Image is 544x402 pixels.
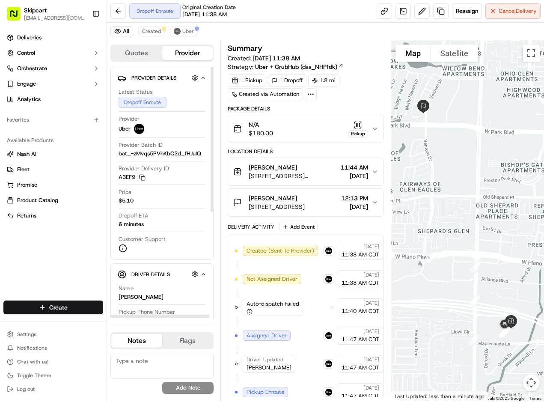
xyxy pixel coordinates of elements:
span: [DATE] [341,172,368,180]
span: Fleet [17,166,30,173]
span: Nash AI [17,150,36,158]
span: [PERSON_NAME] [249,194,297,202]
span: Driver Updated [247,356,283,363]
span: Pickup Phone Number [119,308,175,316]
span: Driver Details [131,271,170,278]
span: Reassign [456,7,478,15]
div: 6 minutes [119,220,144,228]
span: 11:38 AM CDT [342,251,379,259]
div: 20 [465,292,483,310]
button: Control [3,46,103,60]
button: Pickup [348,121,368,137]
span: Create [49,303,68,312]
span: Auto-dispatch Failed [247,300,299,308]
img: Google [393,390,422,402]
span: Pickup Enroute [247,388,284,396]
span: 11:40 AM CDT [342,307,379,315]
button: Start new chat [146,84,156,95]
img: uber-new-logo.jpeg [325,389,332,396]
button: Orchestrate [3,62,103,75]
div: Location Details [228,148,383,155]
button: Provider [162,46,213,60]
span: [DATE] [363,300,379,307]
h3: Summary [228,45,262,52]
div: 3 [466,258,484,276]
span: Settings [17,331,36,338]
span: Pylon [85,145,104,152]
div: Delivery Activity [228,223,274,230]
button: Show street map [395,45,431,62]
span: [DATE] [341,202,368,211]
button: Product Catalog [3,194,103,207]
div: [PERSON_NAME] [119,293,163,301]
span: Analytics [17,95,41,103]
button: Log out [3,383,103,395]
span: Provider [119,115,140,123]
a: Product Catalog [7,197,100,204]
button: Nash AI [3,147,103,161]
span: [DATE] [363,356,379,363]
span: Skipcart [24,6,47,15]
input: Got a question? Start typing here... [22,55,154,64]
a: Nash AI [7,150,100,158]
div: Start new chat [29,82,140,90]
span: API Documentation [81,124,137,133]
button: Quotes [111,46,162,60]
div: Available Products [3,134,103,147]
a: Powered byPylon [60,145,104,152]
button: Skipcart[EMAIL_ADDRESS][DOMAIN_NAME] [3,3,89,24]
button: Notifications [3,342,103,354]
span: Knowledge Base [17,124,65,133]
p: Welcome 👋 [9,34,156,48]
a: Terms (opens in new tab) [529,396,541,401]
span: Provider Details [131,74,176,81]
span: Created: [228,54,300,63]
span: [DATE] [363,271,379,278]
div: 1 Dropoff [268,74,306,86]
a: Analytics [3,92,103,106]
a: 📗Knowledge Base [5,121,69,136]
div: 4 [465,331,483,349]
span: [PERSON_NAME] [249,163,297,172]
span: Log out [17,386,35,393]
span: Engage [17,80,36,88]
a: Returns [7,212,100,220]
span: 12:13 PM [341,194,368,202]
span: [DATE] [363,384,379,391]
button: Uber [170,26,198,36]
span: Provider Batch ID [119,141,163,149]
span: Not Assigned Driver [247,275,297,283]
div: We're available if you need us! [29,90,108,97]
a: Uber + GrubHub (dss_NHPfdk) [255,63,344,71]
span: Deliveries [17,34,42,42]
div: 1.8 mi [308,74,339,86]
button: Settings [3,328,103,340]
span: Chat with us! [17,358,48,365]
span: Uber [182,28,194,35]
span: Price [119,188,131,196]
button: Show satellite imagery [431,45,478,62]
div: 19 [422,248,440,266]
button: Map camera controls [523,374,540,391]
button: Created [138,26,165,36]
img: uber-new-logo.jpeg [174,28,181,35]
button: [PERSON_NAME][STREET_ADDRESS]12:13 PM[DATE] [228,189,383,216]
span: Uber [119,125,131,133]
button: Toggle Theme [3,369,103,381]
a: Open this area in Google Maps (opens a new window) [393,390,422,402]
span: N/A [249,120,273,129]
span: bat_-zMvqs5PVhKbC2d_fHJuIQ [119,150,201,158]
span: Provider Delivery ID [119,165,169,173]
button: Create [3,301,103,314]
span: Promise [17,181,37,189]
span: Cancel Delivery [499,7,537,15]
img: uber-new-logo.jpeg [325,360,332,367]
img: uber-new-logo.jpeg [325,247,332,254]
span: [EMAIL_ADDRESS][DOMAIN_NAME] [24,15,85,21]
span: Customer Support [119,235,166,243]
span: Latest Status [119,88,152,96]
div: Pickup [348,130,368,137]
span: 11:47 AM CDT [342,364,379,372]
span: 11:47 AM CDT [342,336,379,343]
a: Created via Automation [228,88,303,100]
